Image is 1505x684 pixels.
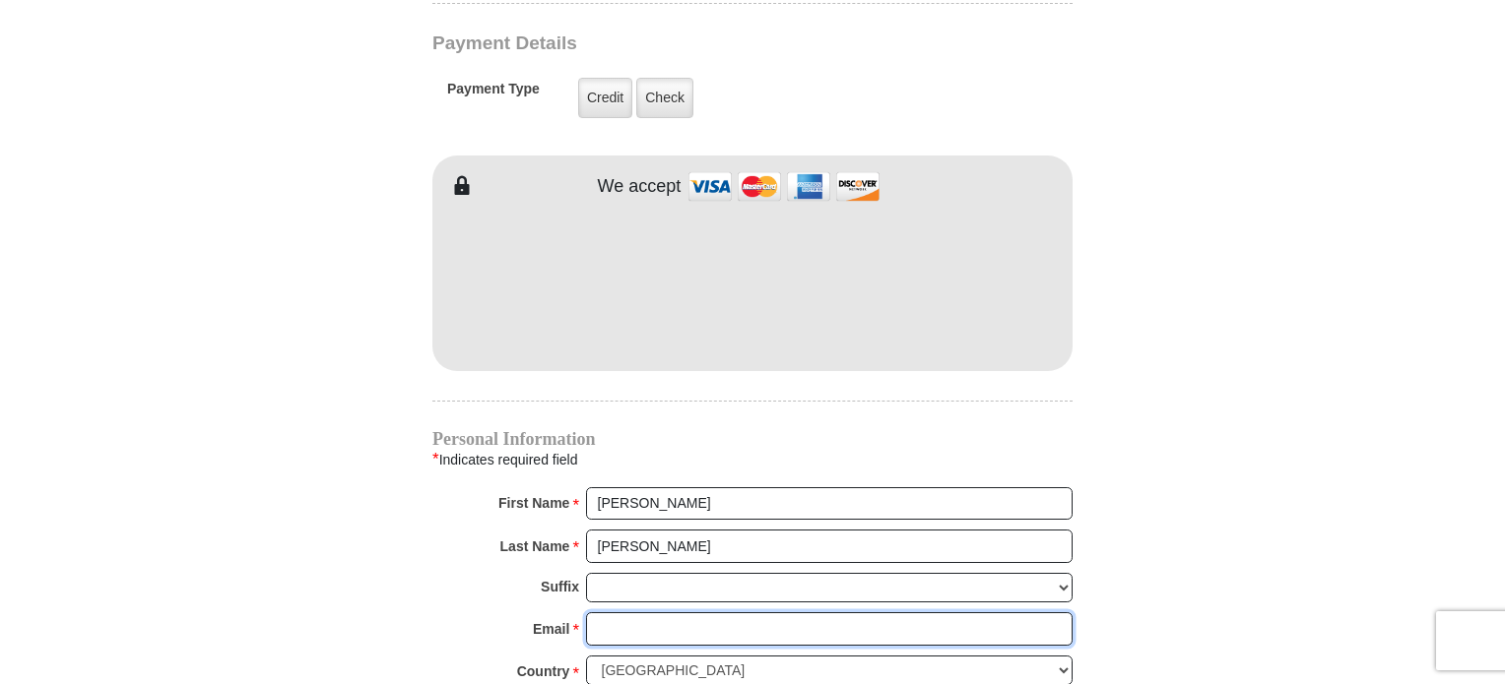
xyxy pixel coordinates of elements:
strong: Suffix [541,573,579,600]
strong: Last Name [500,532,570,560]
img: credit cards accepted [686,165,883,208]
h3: Payment Details [432,32,935,55]
label: Check [636,78,693,118]
label: Credit [578,78,632,118]
h5: Payment Type [447,81,540,107]
h4: Personal Information [432,431,1073,447]
strong: First Name [498,489,569,517]
strong: Email [533,615,569,643]
div: Indicates required field [432,447,1073,472]
h4: We accept [598,176,682,198]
